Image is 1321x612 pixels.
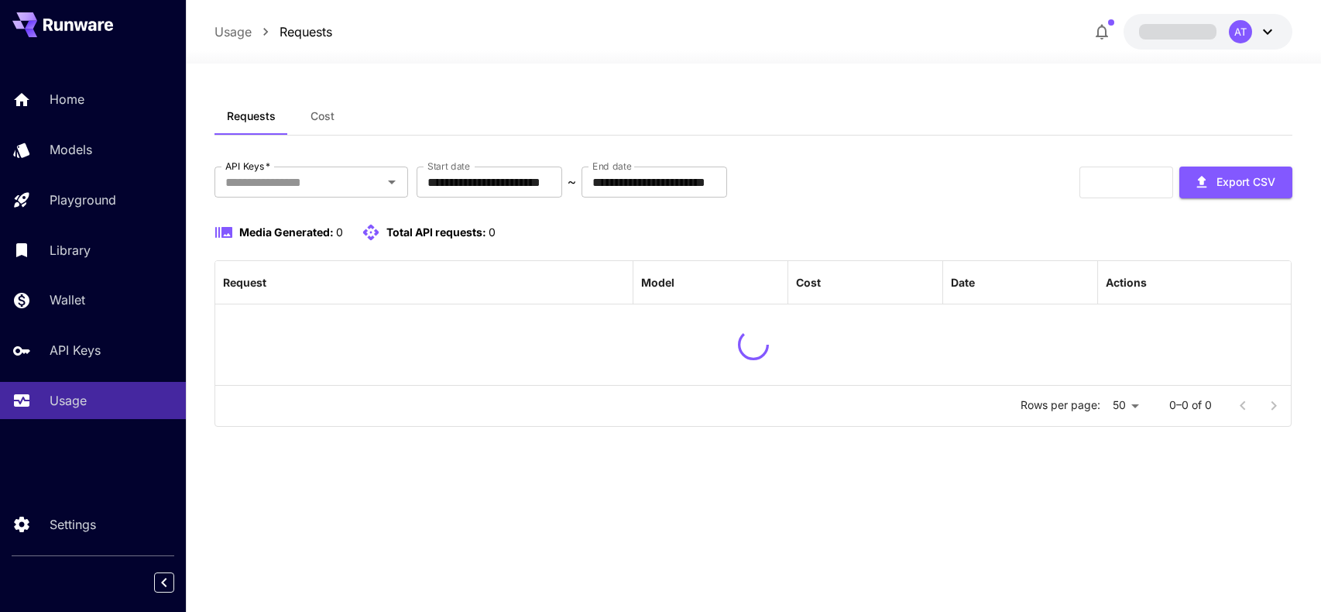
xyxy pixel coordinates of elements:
div: Date [951,276,975,289]
a: Usage [214,22,252,41]
p: Usage [50,391,87,410]
div: Model [641,276,674,289]
p: API Keys [50,341,101,359]
p: 0–0 of 0 [1169,397,1212,413]
p: Models [50,140,92,159]
p: ~ [568,173,576,191]
span: Media Generated: [239,225,334,239]
button: Open [381,171,403,193]
span: 0 [336,225,343,239]
p: Playground [50,191,116,209]
a: Requests [280,22,332,41]
label: End date [592,160,631,173]
div: Cost [796,276,821,289]
label: API Keys [225,160,270,173]
button: Collapse sidebar [154,572,174,593]
span: Requests [227,109,276,123]
nav: breadcrumb [214,22,332,41]
div: AT [1229,20,1252,43]
div: Collapse sidebar [166,569,186,597]
span: Total API requests: [386,225,486,239]
div: Actions [1106,276,1147,289]
button: Export CSV [1179,167,1292,198]
div: 50 [1107,394,1144,417]
p: Wallet [50,291,85,309]
button: AT [1124,14,1292,50]
label: Start date [427,160,470,173]
span: Cost [311,109,335,123]
div: Request [223,276,266,289]
p: Library [50,241,91,260]
p: Home [50,90,84,108]
span: 0 [489,225,496,239]
p: Settings [50,515,96,534]
p: Rows per page: [1021,397,1100,413]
